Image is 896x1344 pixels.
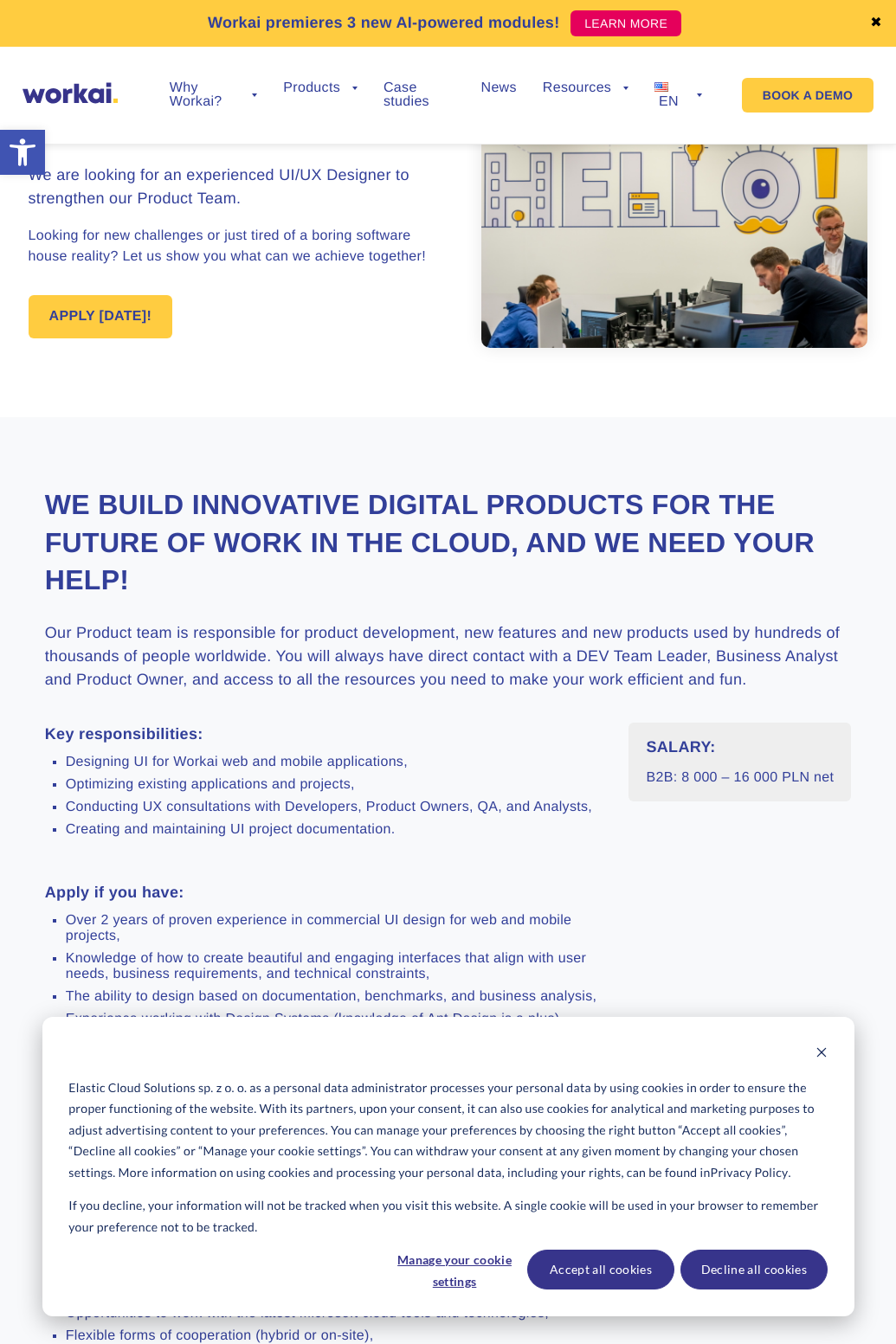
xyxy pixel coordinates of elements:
p: B2B: 8 000 – 16 000 PLN net [646,768,834,788]
h3: Our Product team is responsible for product development, new features and new products used by hu... [45,621,852,691]
li: Experience working with Design Systems (knowledge of Ant Design is a plus), [66,1012,603,1027]
span: I hereby consent to the processing of my personal data of a special category contained in my appl... [4,330,667,409]
input: I hereby consent to the processing of the personal data I have provided during the recruitment pr... [4,241,16,253]
a: Privacy Policy [492,479,573,497]
li: Creating and maintaining UI project documentation. [66,822,603,838]
strong: Key responsibilities: [45,725,203,743]
button: Decline all cookies [680,1250,828,1289]
button: Accept all cookies [527,1250,674,1289]
span: I hereby consent to the processing of the personal data I have provided during the recruitment pr... [4,240,671,288]
button: Dismiss cookie banner [815,1044,828,1065]
div: Cookie banner [42,1017,854,1316]
a: BOOK A DEMO [742,78,873,113]
li: Designing UI for Workai web and mobile applications, [66,755,603,770]
a: Case studies [384,81,455,109]
li: Optimizing existing applications and projects, [66,777,603,793]
strong: Apply if you have: [45,884,184,901]
a: Privacy Policy [711,1162,789,1184]
h2: We build innovative digital products for the future of work in the Cloud, and we need your help! [45,486,852,599]
li: The ability to design based on documentation, benchmarks, and business analysis, [66,989,603,1005]
button: Manage your cookie settings [388,1250,521,1289]
p: Workai premieres 3 new AI-powered modules! [208,11,560,35]
li: Flexible forms of cooperation (hybrid or on-site), [66,1328,603,1344]
a: ✖ [870,16,882,30]
a: Why Workai? [170,81,257,109]
li: Conducting UX consultations with Developers, Product Owners, QA, and Analysts, [66,800,603,815]
li: Knowledge of how to create beautiful and engaging interfaces that align with user needs, business... [66,951,603,982]
a: APPLY [DATE]! [29,295,173,338]
h3: We are looking for an experienced UI/UX Designer to strengthen our Product Team. [29,164,448,210]
a: Resources [543,81,628,95]
span: Mobile phone number [346,71,485,88]
p: If you decline, your information will not be tracked when you visit this website. A single cookie... [68,1195,827,1238]
a: LEARN MORE [570,10,681,36]
p: Looking for new challenges or just tired of a boring software house reality? Let us show you what... [29,226,448,267]
a: News [481,81,517,95]
input: I hereby consent to the processing of my personal data of a special category contained in my appl... [4,331,16,343]
p: Elastic Cloud Solutions sp. z o. o. as a personal data administrator processes your personal data... [68,1077,827,1184]
a: Products [283,81,358,95]
span: EN [659,94,679,109]
h3: SALARY: [646,736,834,759]
li: Over 2 years of proven experience in commercial UI design for web and mobile projects, [66,913,603,944]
